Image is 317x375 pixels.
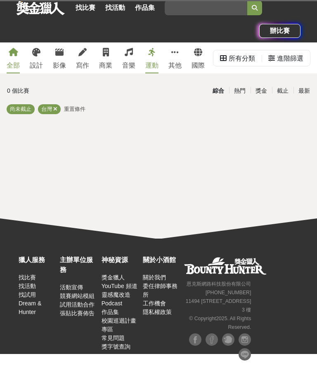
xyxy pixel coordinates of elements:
[99,61,112,70] div: 商業
[64,106,85,112] span: 重置條件
[208,84,229,98] div: 綜合
[99,42,112,73] a: 商業
[277,50,303,67] div: 進階篩選
[192,42,205,73] a: 國際
[239,367,251,373] span: 中文
[145,61,158,70] div: 運動
[132,2,158,14] a: 作品集
[53,42,66,73] a: 影像
[229,84,251,98] div: 熱門
[239,333,251,346] img: Instagram
[143,309,172,315] a: 隱私權政策
[102,343,130,350] a: 獎字號查詢
[102,274,137,289] a: 獎金獵人 YouTube 頻道
[143,300,166,307] a: 工作機會
[168,61,182,70] div: 其他
[143,283,177,298] a: 委任律師事務所
[229,50,255,67] div: 所有分類
[19,300,41,315] a: Dream & Hunter
[192,61,205,70] div: 國際
[102,255,139,265] div: 神秘資源
[30,61,43,70] div: 設計
[189,333,201,346] img: Facebook
[293,84,315,98] div: 最新
[259,24,300,38] a: 辦比賽
[7,61,20,70] div: 全部
[206,333,218,346] img: Facebook
[10,106,31,112] span: 尚未截止
[19,274,36,281] a: 找比賽
[102,291,130,307] a: 靈感魔改造 Podcast
[30,42,43,73] a: 設計
[102,335,125,341] a: 常見問題
[187,281,251,287] small: 恩克斯網路科技股份有限公司
[272,84,293,98] div: 截止
[76,61,89,70] div: 寫作
[60,293,95,299] a: 競賽網站模組
[122,42,135,73] a: 音樂
[60,310,95,316] a: 張貼比賽佈告
[7,84,107,98] div: 0 個比賽
[76,42,89,73] a: 寫作
[53,61,66,70] div: 影像
[19,255,56,265] div: 獵人服務
[168,42,182,73] a: 其他
[19,283,36,289] a: 找活動
[239,348,251,361] img: LINE
[102,317,136,333] a: 校園巡迴計畫專區
[206,290,251,295] small: [PHONE_NUMBER]
[186,298,251,313] small: 11494 [STREET_ADDRESS] 3 樓
[60,284,83,291] a: 活動宣傳
[122,61,135,70] div: 音樂
[102,2,128,14] a: 找活動
[72,2,99,14] a: 找比賽
[102,309,119,315] a: 作品集
[7,42,20,73] a: 全部
[143,274,166,281] a: 關於我們
[60,255,97,275] div: 主辦單位服務
[60,301,95,308] a: 試用活動合作
[41,106,52,112] span: 台灣
[143,255,180,265] div: 關於小酒館
[222,333,234,346] img: Plurk
[189,316,251,330] small: © Copyright 2025 . All Rights Reserved.
[251,84,272,98] div: 獎金
[19,291,36,298] a: 找試用
[145,42,158,73] a: 運動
